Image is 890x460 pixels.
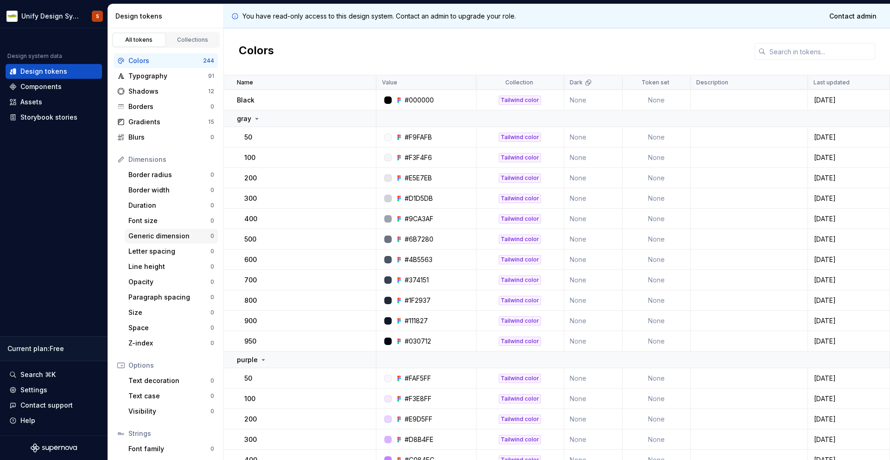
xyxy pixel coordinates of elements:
div: 0 [210,377,214,384]
div: Gradients [128,117,208,127]
td: None [623,249,691,270]
a: Paragraph spacing0 [125,290,218,305]
div: [DATE] [808,394,889,403]
div: Tailwind color [499,275,541,285]
td: None [623,90,691,110]
div: Border width [128,185,210,195]
a: Settings [6,383,102,397]
a: Generic dimension0 [125,229,218,243]
td: None [623,270,691,290]
a: Design tokens [6,64,102,79]
p: 200 [244,415,257,424]
div: Blurs [128,133,210,142]
div: 0 [210,263,214,270]
div: Tailwind color [499,374,541,383]
div: #000000 [405,96,434,105]
div: Help [20,416,35,425]
div: [DATE] [808,96,889,105]
td: None [623,147,691,168]
td: None [623,389,691,409]
td: None [623,311,691,331]
p: 900 [244,316,257,326]
p: 200 [244,173,257,183]
div: 0 [210,339,214,347]
div: 0 [210,324,214,332]
div: Design system data [7,52,62,60]
div: Typography [128,71,208,81]
div: #111827 [405,316,428,326]
td: None [623,429,691,450]
div: #F9FAFB [405,133,432,142]
div: #FAF5FF [405,374,431,383]
div: #D1D5DB [405,194,433,203]
td: None [564,311,623,331]
div: Design tokens [115,12,220,21]
div: 0 [210,248,214,255]
td: None [564,127,623,147]
div: Generic dimension [128,231,210,241]
button: Help [6,413,102,428]
a: Letter spacing0 [125,244,218,259]
a: Font family0 [125,441,218,456]
div: Settings [20,385,47,395]
div: 0 [210,392,214,400]
td: None [564,270,623,290]
div: Text case [128,391,210,401]
div: 0 [210,278,214,286]
p: 600 [244,255,257,264]
div: [DATE] [808,415,889,424]
div: 91 [208,72,214,80]
div: Tailwind color [499,153,541,162]
div: Current plan : Free [7,344,100,353]
span: Contact admin [829,12,877,21]
a: Z-index0 [125,336,218,351]
div: Strings [128,429,214,438]
div: [DATE] [808,316,889,326]
div: Tailwind color [499,173,541,183]
div: Colors [128,56,203,65]
div: Storybook stories [20,113,77,122]
a: Colors244 [114,53,218,68]
div: [DATE] [808,235,889,244]
td: None [623,127,691,147]
p: 50 [244,374,252,383]
div: 244 [203,57,214,64]
p: Value [382,79,397,86]
a: Opacity0 [125,275,218,289]
a: Assets [6,95,102,109]
div: Space [128,323,210,332]
td: None [623,229,691,249]
h2: Colors [239,43,274,60]
div: Font size [128,216,210,225]
a: Line height0 [125,259,218,274]
div: [DATE] [808,337,889,346]
p: 700 [244,275,257,285]
div: #F3E8FF [405,394,432,403]
div: Design tokens [20,67,67,76]
p: 50 [244,133,252,142]
td: None [564,368,623,389]
div: #6B7280 [405,235,433,244]
a: Contact admin [823,8,883,25]
svg: Supernova Logo [31,443,77,453]
a: Size0 [125,305,218,320]
p: 400 [244,214,257,224]
div: 0 [210,309,214,316]
div: Borders [128,102,210,111]
div: Paragraph spacing [128,293,210,302]
div: Tailwind color [499,214,541,224]
div: 0 [210,171,214,179]
td: None [564,188,623,209]
td: None [623,188,691,209]
a: Border width0 [125,183,218,198]
p: You have read-only access to this design system. Contact an admin to upgrade your role. [242,12,516,21]
div: Tailwind color [499,394,541,403]
a: Visibility0 [125,404,218,419]
a: Border radius0 [125,167,218,182]
input: Search in tokens... [766,43,875,60]
div: Line height [128,262,210,271]
div: Unify Design System [21,12,81,21]
div: 0 [210,103,214,110]
div: [DATE] [808,194,889,203]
